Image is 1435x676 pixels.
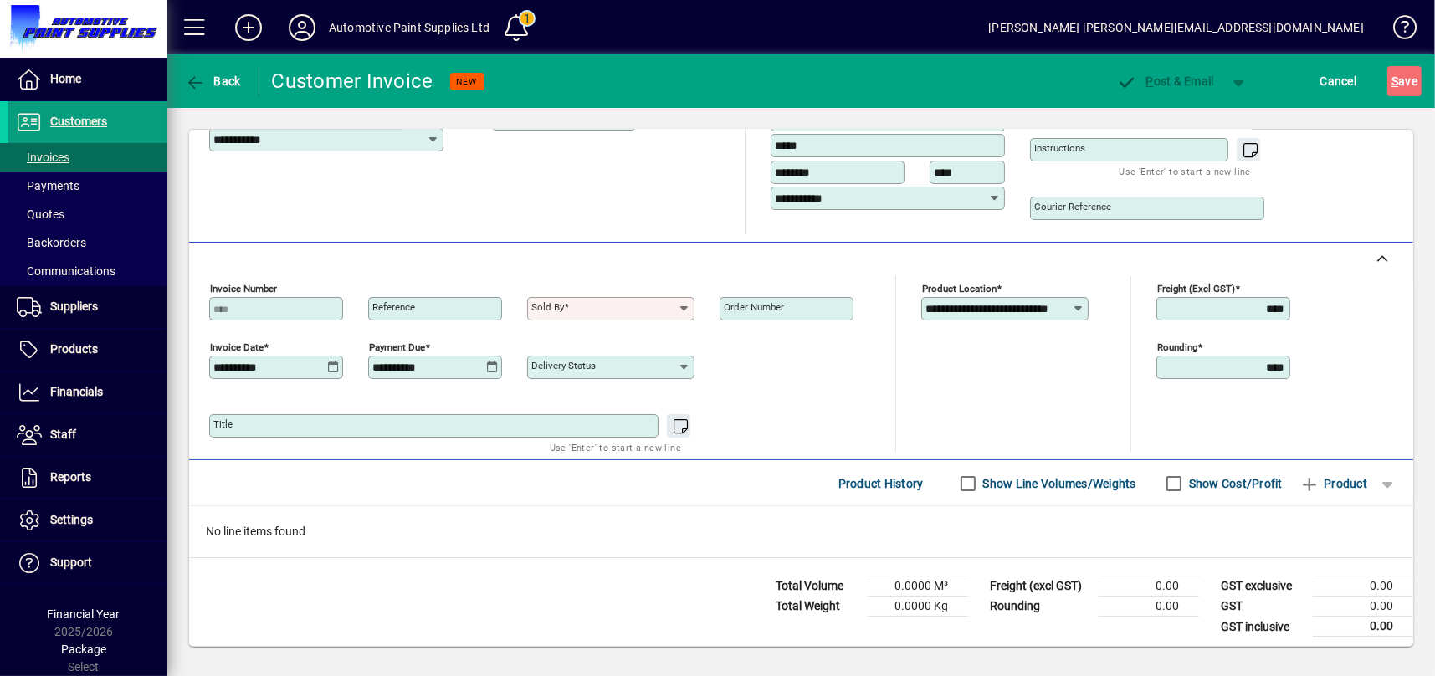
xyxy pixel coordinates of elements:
[1157,341,1197,353] mat-label: Rounding
[981,597,1099,617] td: Rounding
[275,13,329,43] button: Profile
[1109,66,1222,96] button: Post & Email
[1381,3,1414,58] a: Knowledge Base
[1034,201,1111,213] mat-label: Courier Reference
[372,301,415,313] mat-label: Reference
[1320,68,1357,95] span: Cancel
[8,371,167,413] a: Financials
[868,597,968,617] td: 0.0000 Kg
[1387,66,1422,96] button: Save
[922,283,997,294] mat-label: Product location
[17,151,69,164] span: Invoices
[210,341,264,353] mat-label: Invoice date
[189,506,1413,557] div: No line items found
[1391,74,1398,88] span: S
[50,342,98,356] span: Products
[1316,66,1361,96] button: Cancel
[1212,576,1313,597] td: GST exclusive
[8,542,167,584] a: Support
[8,257,167,285] a: Communications
[1212,617,1313,638] td: GST inclusive
[50,72,81,85] span: Home
[1299,470,1367,497] span: Product
[767,597,868,617] td: Total Weight
[981,576,1099,597] td: Freight (excl GST)
[980,475,1136,492] label: Show Line Volumes/Weights
[8,172,167,200] a: Payments
[838,470,924,497] span: Product History
[724,301,784,313] mat-label: Order number
[213,418,233,430] mat-label: Title
[181,66,245,96] button: Back
[8,457,167,499] a: Reports
[1099,576,1199,597] td: 0.00
[17,236,86,249] span: Backorders
[1117,74,1214,88] span: ost & Email
[8,200,167,228] a: Quotes
[1313,576,1413,597] td: 0.00
[767,576,868,597] td: Total Volume
[222,13,275,43] button: Add
[8,499,167,541] a: Settings
[50,513,93,526] span: Settings
[1186,475,1283,492] label: Show Cost/Profit
[8,143,167,172] a: Invoices
[8,329,167,371] a: Products
[457,76,478,87] span: NEW
[50,428,76,441] span: Staff
[1146,74,1154,88] span: P
[8,228,167,257] a: Backorders
[868,576,968,597] td: 0.0000 M³
[1313,597,1413,617] td: 0.00
[50,300,98,313] span: Suppliers
[8,59,167,100] a: Home
[1120,161,1251,181] mat-hint: Use 'Enter' to start a new line
[531,301,564,313] mat-label: Sold by
[1034,142,1085,154] mat-label: Instructions
[1099,597,1199,617] td: 0.00
[185,74,241,88] span: Back
[167,66,259,96] app-page-header-button: Back
[17,207,64,221] span: Quotes
[329,14,489,41] div: Automotive Paint Supplies Ltd
[272,68,433,95] div: Customer Invoice
[210,283,277,294] mat-label: Invoice number
[61,643,106,656] span: Package
[50,556,92,569] span: Support
[1157,283,1235,294] mat-label: Freight (excl GST)
[1212,597,1313,617] td: GST
[17,264,115,278] span: Communications
[369,341,425,353] mat-label: Payment due
[8,414,167,456] a: Staff
[988,14,1364,41] div: [PERSON_NAME] [PERSON_NAME][EMAIL_ADDRESS][DOMAIN_NAME]
[50,385,103,398] span: Financials
[832,469,930,499] button: Product History
[531,360,596,371] mat-label: Delivery status
[50,470,91,484] span: Reports
[17,179,79,192] span: Payments
[8,286,167,328] a: Suppliers
[1291,469,1376,499] button: Product
[1313,617,1413,638] td: 0.00
[48,607,120,621] span: Financial Year
[550,438,681,457] mat-hint: Use 'Enter' to start a new line
[50,115,107,128] span: Customers
[1391,68,1417,95] span: ave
